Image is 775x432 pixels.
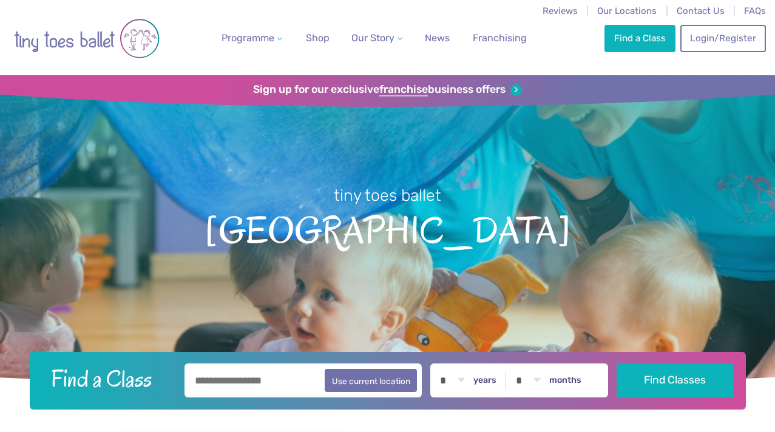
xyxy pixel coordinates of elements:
span: News [425,32,450,44]
span: Shop [306,32,330,44]
button: Use current location [325,369,418,392]
a: Login/Register [680,25,765,52]
a: FAQs [744,5,766,16]
button: Find Classes [617,363,734,397]
h2: Find a Class [41,363,176,394]
a: Programme [217,26,287,50]
a: Reviews [543,5,578,16]
span: Programme [222,32,274,44]
label: months [549,375,581,386]
a: Shop [301,26,334,50]
img: tiny toes ballet [14,8,160,69]
strong: franchise [379,83,428,96]
span: Our Story [351,32,394,44]
span: Franchising [473,32,527,44]
span: [GEOGRAPHIC_DATA] [19,206,756,251]
label: years [473,375,496,386]
small: tiny toes ballet [334,186,441,205]
a: Our Story [347,26,407,50]
a: News [420,26,455,50]
a: Find a Class [604,25,675,52]
a: Our Locations [597,5,657,16]
a: Sign up for our exclusivefranchisebusiness offers [253,83,522,96]
a: Franchising [468,26,532,50]
a: Contact Us [677,5,725,16]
